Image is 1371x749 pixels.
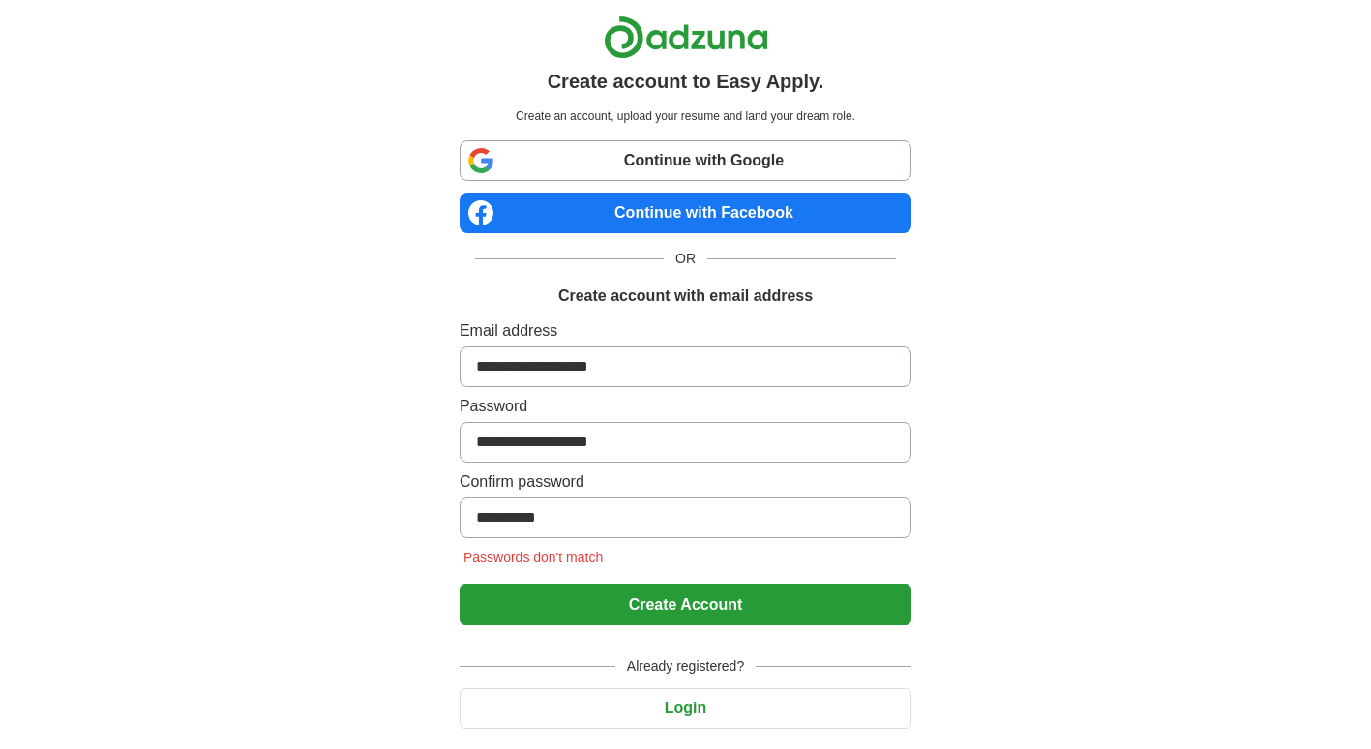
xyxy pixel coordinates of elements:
label: Confirm password [460,470,911,494]
label: Email address [460,319,911,343]
h1: Create account to Easy Apply. [548,67,824,96]
a: Continue with Facebook [460,193,911,233]
button: Login [460,688,911,729]
label: Password [460,395,911,418]
button: Create Account [460,584,911,625]
span: OR [664,249,707,269]
img: Adzuna logo [604,15,768,59]
h1: Create account with email address [558,285,813,308]
span: Passwords don't match [460,550,607,565]
a: Continue with Google [460,140,911,181]
span: Already registered? [615,656,756,676]
a: Login [460,700,911,716]
p: Create an account, upload your resume and land your dream role. [463,107,908,125]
